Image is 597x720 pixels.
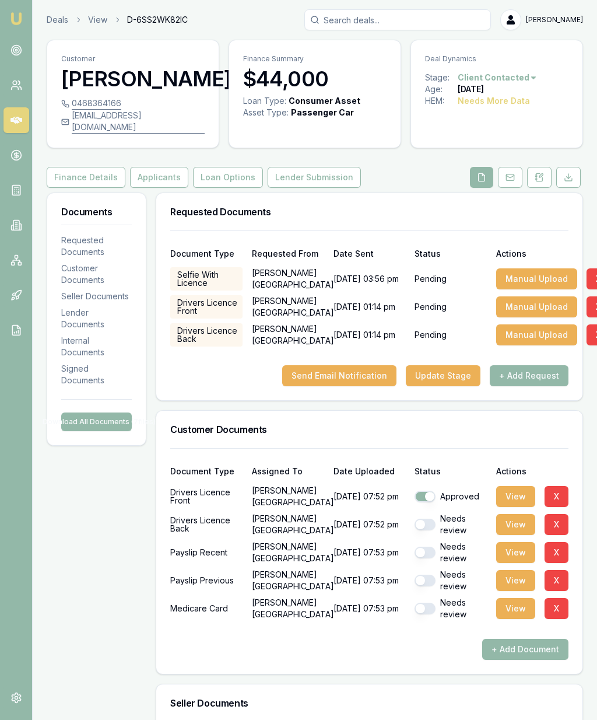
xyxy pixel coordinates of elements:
p: Pending [415,329,447,341]
button: Manual Upload [496,324,577,345]
button: X [545,542,568,563]
button: View [496,570,535,591]
div: Payslip Previous [170,569,243,592]
div: Assigned To [252,467,324,476]
p: Customer [61,54,205,64]
img: emu-icon-u.png [9,12,23,26]
button: + Add Request [490,365,568,386]
chrome_annotation: [EMAIL_ADDRESS][DOMAIN_NAME] [72,110,205,134]
div: Date Uploaded [333,467,406,476]
div: Signed Documents [61,363,132,386]
button: Manual Upload [496,268,577,289]
h3: $44,000 [243,67,387,90]
div: Age: [425,83,458,95]
nav: breadcrumb [47,14,188,26]
button: View [496,514,535,535]
div: Status [415,467,487,476]
p: [PERSON_NAME] [GEOGRAPHIC_DATA] [252,597,324,620]
chrome_annotation: 0468364166 [72,97,121,110]
div: Drivers Licence Back [170,323,243,347]
div: Status [415,250,487,258]
button: Lender Submission [268,167,361,188]
button: X [545,570,568,591]
span: D-6SS2WK82IC [127,14,188,26]
div: Selfie With Licence [170,267,243,291]
p: Deal Dynamics [425,54,568,64]
button: Update Stage [406,365,480,386]
button: X [545,514,568,535]
div: Requested Documents [61,235,132,258]
div: Needs More Data [458,95,530,107]
p: [PERSON_NAME] [GEOGRAPHIC_DATA] [252,267,324,291]
div: Loan Type: [243,95,286,107]
button: Download All Documents (7files) [61,413,132,431]
p: [PERSON_NAME] [GEOGRAPHIC_DATA] [252,569,324,592]
div: Drivers Licence Front [170,295,243,319]
button: View [496,486,535,507]
div: Passenger Car [291,107,354,118]
p: [DATE] 07:53 pm [333,597,406,620]
button: Send Email Notification [282,365,396,386]
div: Document Type [170,250,243,258]
a: Deals [47,14,68,26]
p: [DATE] 07:53 pm [333,541,406,564]
div: Consumer Asset [289,95,360,107]
button: + Add Document [482,639,568,660]
div: Drivers Licence Front [170,485,243,508]
div: Asset Type : [243,107,289,118]
div: Needs review [415,541,487,564]
div: Internal Documents [61,335,132,358]
input: Search deals [304,9,491,30]
div: Requested From [252,250,324,258]
div: [DATE] 01:14 pm [333,295,406,319]
button: Loan Options [193,167,263,188]
div: Stage: [425,72,458,83]
button: X [545,598,568,619]
p: [PERSON_NAME] [GEOGRAPHIC_DATA] [252,295,324,319]
a: Lender Submission [265,167,363,188]
button: View [496,542,535,563]
p: [PERSON_NAME] [GEOGRAPHIC_DATA] [252,513,324,536]
p: Pending [415,273,447,285]
div: Needs review [415,597,487,620]
p: [PERSON_NAME] [GEOGRAPHIC_DATA] [252,485,324,508]
div: Date Sent [333,250,406,258]
a: Applicants [128,167,191,188]
p: [DATE] 07:52 pm [333,485,406,508]
h3: Documents [61,207,132,216]
h3: Seller Documents [170,698,568,708]
div: Medicare Card [170,597,243,620]
div: Customer Documents [61,263,132,286]
div: [DATE] 01:14 pm [333,323,406,347]
div: Actions [496,250,568,258]
p: [PERSON_NAME] [GEOGRAPHIC_DATA] [252,541,324,564]
p: Finance Summary [243,54,387,64]
p: [DATE] 07:52 pm [333,513,406,536]
h3: Requested Documents [170,207,568,216]
a: Finance Details [47,167,128,188]
div: Needs review [415,513,487,536]
button: X [545,486,568,507]
p: [PERSON_NAME] [GEOGRAPHIC_DATA] [252,323,324,347]
button: Finance Details [47,167,125,188]
div: Document Type [170,467,243,476]
div: Lender Documents [61,307,132,330]
div: Drivers Licence Back [170,513,243,536]
button: View [496,598,535,619]
a: View [88,14,107,26]
h3: [PERSON_NAME] [61,67,205,90]
div: Actions [496,467,568,476]
a: Loan Options [191,167,265,188]
div: Payslip Recent [170,541,243,564]
p: Pending [415,301,447,313]
span: [PERSON_NAME] [526,15,583,25]
div: Approved [415,491,487,502]
div: [DATE] [458,83,484,95]
div: Needs review [415,569,487,592]
button: Applicants [130,167,188,188]
button: Client Contacted [458,72,538,83]
div: HEM: [425,95,458,107]
p: [DATE] 07:53 pm [333,569,406,592]
div: [DATE] 03:56 pm [333,267,406,291]
button: Manual Upload [496,296,577,317]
